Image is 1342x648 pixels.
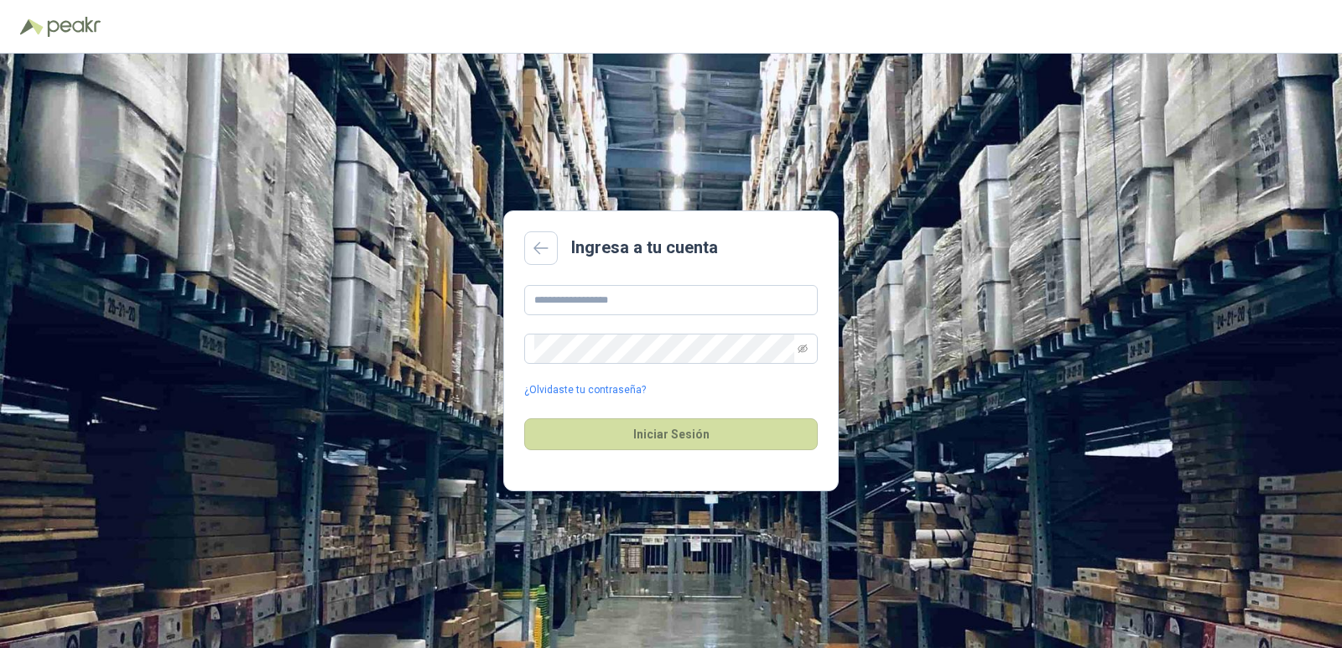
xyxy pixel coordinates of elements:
span: eye-invisible [798,344,808,354]
button: Iniciar Sesión [524,418,818,450]
img: Logo [20,18,44,35]
h2: Ingresa a tu cuenta [571,235,718,261]
a: ¿Olvidaste tu contraseña? [524,382,646,398]
img: Peakr [47,17,101,37]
